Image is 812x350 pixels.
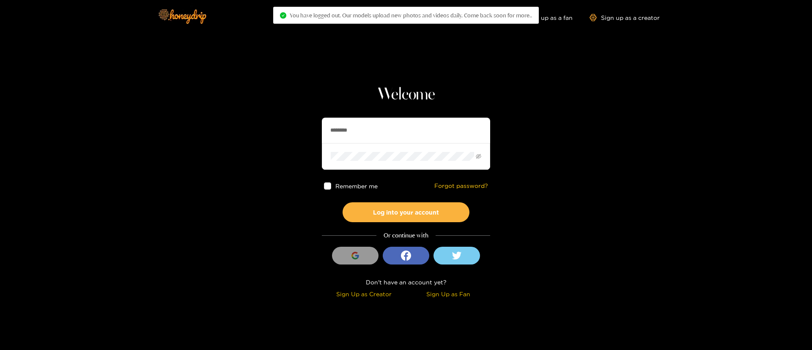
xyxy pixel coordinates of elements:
div: Or continue with [322,231,490,240]
div: Don't have an account yet? [322,277,490,287]
h1: Welcome [322,85,490,105]
div: Sign Up as Creator [324,289,404,299]
span: Remember me [335,183,378,189]
span: check-circle [280,12,286,19]
a: Sign up as a fan [515,14,573,21]
span: eye-invisible [476,154,481,159]
a: Sign up as a creator [590,14,660,21]
a: Forgot password? [434,182,488,190]
span: You have logged out. Our models upload new photos and videos daily. Come back soon for more.. [290,12,532,19]
div: Sign Up as Fan [408,289,488,299]
button: Log into your account [343,202,469,222]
